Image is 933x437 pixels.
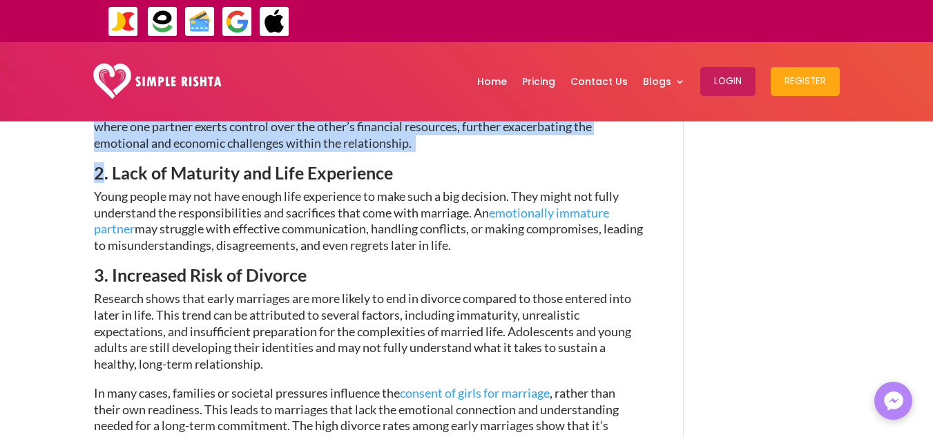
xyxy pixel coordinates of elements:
[94,221,643,253] span: may struggle with effective communication, handling conflicts, or making compromises, leading to ...
[522,46,555,117] a: Pricing
[570,46,628,117] a: Contact Us
[477,46,507,117] a: Home
[108,6,139,37] img: JazzCash-icon
[259,6,290,37] img: ApplePay-icon
[94,205,609,237] a: emotionally immature partner
[771,46,840,117] a: Register
[94,188,619,220] span: Young people may not have enough life experience to make such a big decision. They might not full...
[700,67,756,96] button: Login
[771,67,840,96] button: Register
[222,6,253,37] img: GooglePay-icon
[643,46,685,117] a: Blogs
[184,6,215,37] img: Credit Cards
[94,264,307,285] span: 3. Increased Risk of Divorce
[880,387,907,415] img: Messenger
[94,385,400,400] span: In many cases, families or societal pressures influence the
[147,6,178,37] img: EasyPaisa-icon
[94,102,642,150] span: is one of the consequences of this situation, where one partner exerts control over the other’s f...
[94,291,631,371] span: Research shows that early marriages are more likely to end in divorce compared to those entered i...
[700,46,756,117] a: Login
[94,162,393,183] span: 2. Lack of Maturity and Life Experience
[400,385,550,400] a: consent of girls for marriage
